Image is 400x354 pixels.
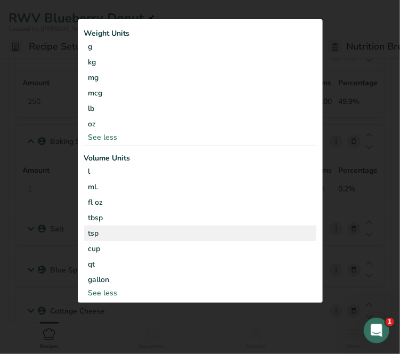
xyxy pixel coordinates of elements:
div: mL [88,181,312,192]
div: l [88,166,312,177]
div: See less [84,287,316,299]
div: Volume Units [84,152,316,164]
div: kg [84,54,316,70]
span: 1 [386,318,394,326]
div: fl oz [88,197,312,208]
div: tsp [88,228,312,239]
div: g [84,39,316,54]
div: lb [84,101,316,116]
div: oz [84,116,316,132]
iframe: Intercom live chat [364,318,389,343]
div: mcg [84,85,316,101]
div: gallon [88,274,312,285]
div: Weight Units [84,28,316,39]
div: See less [84,132,316,143]
div: qt [88,259,312,270]
div: mg [84,70,316,85]
div: tbsp [88,212,312,223]
div: cup [88,243,312,254]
